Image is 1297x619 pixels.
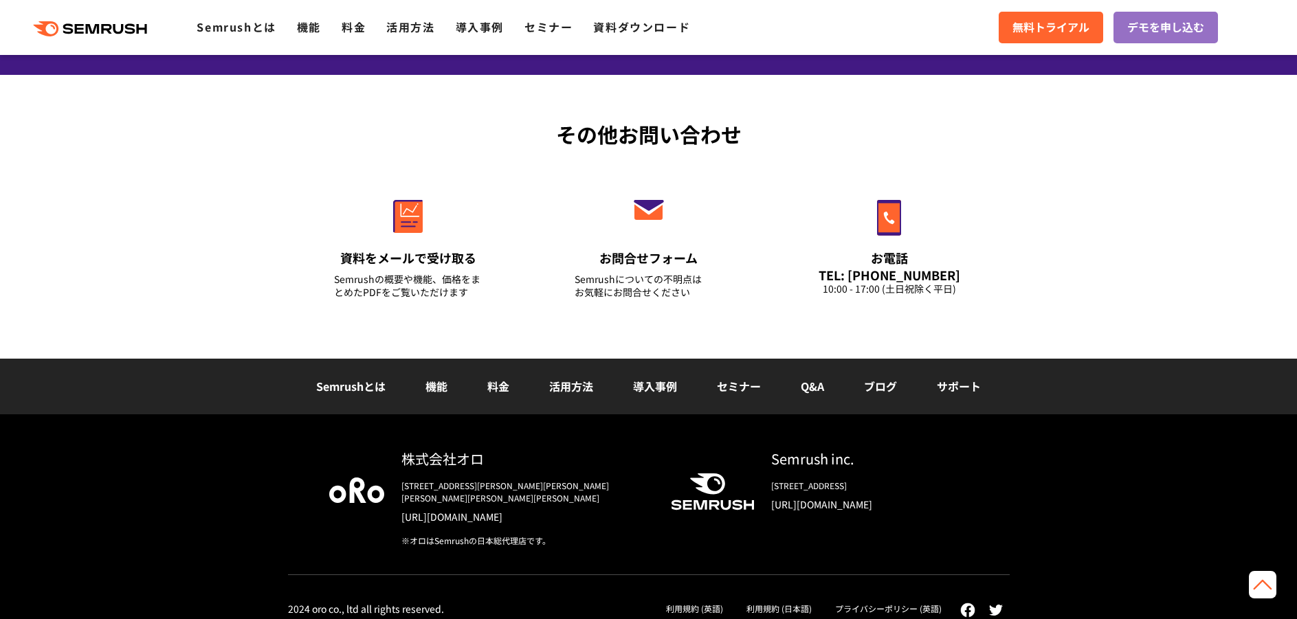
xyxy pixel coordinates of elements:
[297,19,321,35] a: 機能
[989,605,1003,616] img: twitter
[549,378,593,394] a: 活用方法
[1012,19,1089,36] span: 無料トライアル
[937,378,981,394] a: サポート
[771,449,968,469] div: Semrush inc.
[666,603,723,614] a: 利用規約 (英語)
[334,273,483,299] div: Semrushの概要や機能、価格をまとめたPDFをご覧いただけます
[401,449,649,469] div: 株式会社オロ
[801,378,824,394] a: Q&A
[401,534,649,547] div: ※オロはSemrushの日本総代理店です。
[288,603,444,615] div: 2024 oro co., ltd all rights reserved.
[815,282,964,295] div: 10:00 - 17:00 (土日祝除く平日)
[575,273,723,299] div: Semrushについての不明点は お気軽にお問合せください
[633,378,677,394] a: 導入事例
[960,603,975,618] img: facebook
[1127,19,1204,36] span: デモを申し込む
[864,378,897,394] a: ブログ
[401,480,649,504] div: [STREET_ADDRESS][PERSON_NAME][PERSON_NAME][PERSON_NAME][PERSON_NAME][PERSON_NAME]
[999,12,1103,43] a: 無料トライアル
[288,119,1010,150] div: その他お問い合わせ
[771,480,968,492] div: [STREET_ADDRESS]
[197,19,276,35] a: Semrushとは
[524,19,573,35] a: セミナー
[815,249,964,267] div: お電話
[305,170,511,316] a: 資料をメールで受け取る Semrushの概要や機能、価格をまとめたPDFをご覧いただけます
[425,378,447,394] a: 機能
[342,19,366,35] a: 料金
[401,510,649,524] a: [URL][DOMAIN_NAME]
[771,497,968,511] a: [URL][DOMAIN_NAME]
[593,19,690,35] a: 資料ダウンロード
[329,477,384,502] img: oro company
[487,378,509,394] a: 料金
[1113,12,1218,43] a: デモを申し込む
[546,170,752,316] a: お問合せフォーム Semrushについての不明点はお気軽にお問合せください
[316,378,386,394] a: Semrushとは
[835,603,942,614] a: プライバシーポリシー (英語)
[334,249,483,267] div: 資料をメールで受け取る
[717,378,761,394] a: セミナー
[386,19,434,35] a: 活用方法
[746,603,812,614] a: 利用規約 (日本語)
[815,267,964,282] div: TEL: [PHONE_NUMBER]
[456,19,504,35] a: 導入事例
[575,249,723,267] div: お問合せフォーム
